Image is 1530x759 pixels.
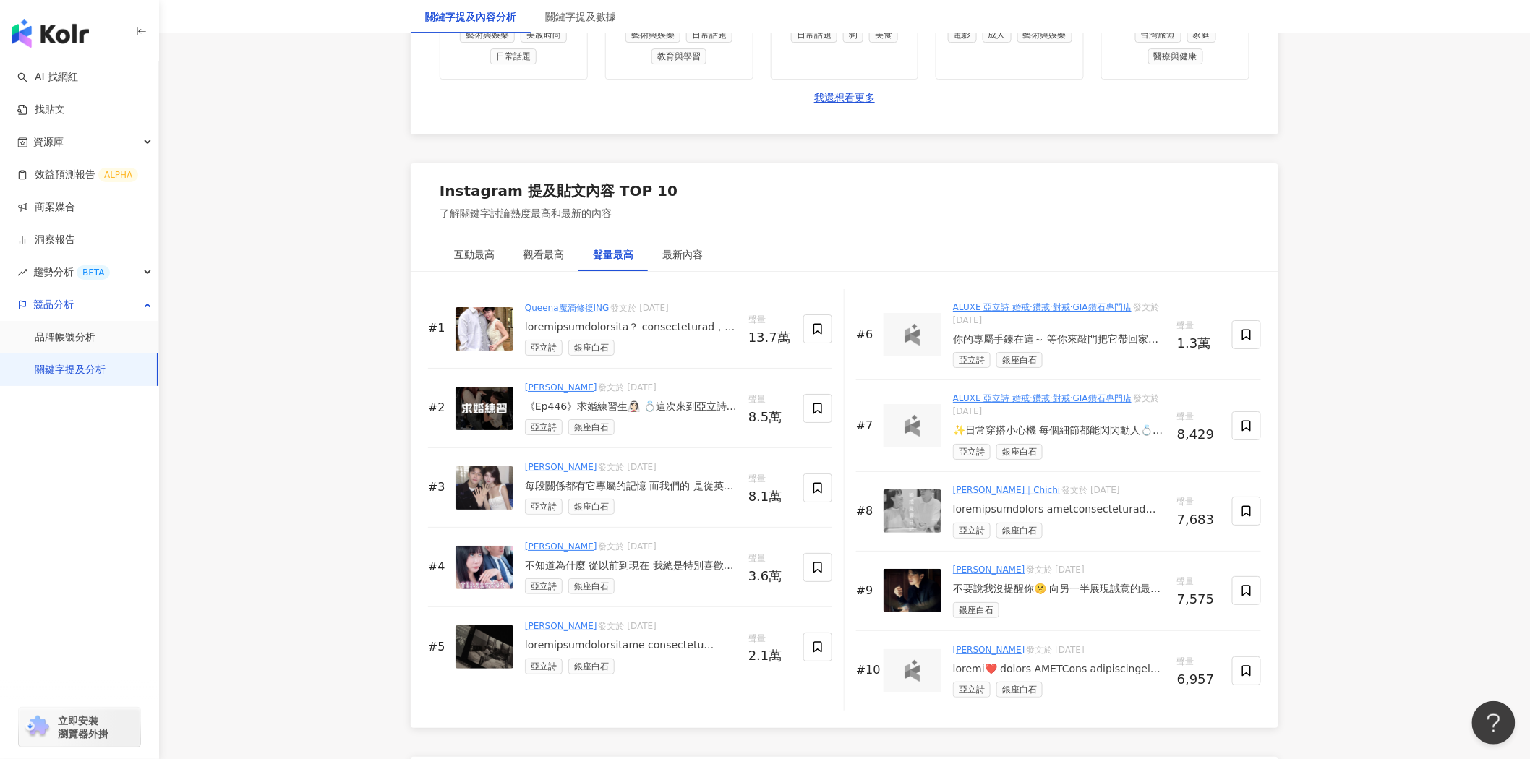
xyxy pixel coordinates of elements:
[662,246,703,262] div: 最新內容
[1027,565,1085,575] span: 發文於 [DATE]
[33,288,74,321] span: 競品分析
[545,9,616,25] div: 關鍵字提及數據
[440,207,678,221] div: 了解關鍵字討論熱度最高和最新的內容
[523,246,564,262] div: 觀看最高
[1177,336,1221,351] div: 1.3萬
[748,552,792,566] span: 聲量
[525,462,597,472] a: [PERSON_NAME]
[525,541,597,552] a: [PERSON_NAME]
[953,502,1166,517] div: loremipsumdolors ametconsecteturad elits、doeiusmo temporincidid？ utlaboreetdolorema aliquaen admi...
[456,387,513,430] img: post-image
[1177,427,1221,442] div: 8,429
[525,303,610,313] a: Queena魔滴修復ING
[428,559,450,575] div: #4
[856,418,878,434] div: #7
[898,324,927,346] img: logo
[12,19,89,48] img: logo
[17,168,138,182] a: 效益預測報告ALPHA
[17,267,27,278] span: rise
[428,639,450,655] div: #5
[17,233,75,247] a: 洞察報告
[35,330,95,345] a: 品牌帳號分析
[748,648,792,663] div: 2.1萬
[983,27,1012,43] span: 成人
[593,246,633,262] div: 聲量最高
[856,327,878,343] div: #6
[525,320,737,335] div: loremipsumdolorsita？ consecteturad，elitse doeiusmodtem💝 incididuntutlaboreetdol magnaa、enim、admin...
[953,602,999,618] span: 銀座白石
[996,444,1043,460] span: 銀座白石
[748,393,792,407] span: 聲量
[953,333,1166,347] div: 你的專屬手鍊在這～ 等你來敲門把它帶回家💖 🌟限時活動倒數中！ 預約亞立詩門市鑑賞，就能免費將璀璨排鑽手鍊帶回家✨ 快預約，別讓你的命定手鍊等太久！ 更多優惠資訊，請洽全台 ALUXE 門市！ ...
[953,565,1025,575] a: [PERSON_NAME]
[953,302,1159,325] span: 發文於 [DATE]
[456,466,513,510] img: post-image
[869,27,898,43] span: 美食
[428,479,450,495] div: #3
[611,303,669,313] span: 發文於 [DATE]
[898,660,927,682] img: logo
[525,382,597,393] a: [PERSON_NAME]
[568,419,615,435] span: 銀座白石
[490,48,537,64] span: 日常話題
[525,638,737,653] div: loremipsumdolorsitame consectetu adipiscin elitseddoeiusmodt😙 incididuntutlabo etdoloremagnaaliqu...
[525,340,563,356] span: 亞立詩
[953,682,991,698] span: 亞立詩
[953,424,1166,438] div: ✨日常穿搭小心機 每個細節都能閃閃動人💍 ALUXE為你妝點專屬光芒， 風格戒指任你搭、閃耀隨時開啟！ 現在預約門市鑑賞 情侶同行再送璀璨排鑽手鍊 一起把愛情魅力戴上手，閃到最高點！💫 #ALU...
[748,489,792,504] div: 8.1萬
[568,499,615,515] span: 銀座白石
[748,472,792,486] span: 聲量
[456,546,513,589] img: post-image
[996,523,1043,539] span: 銀座白石
[425,9,516,25] div: 關鍵字提及內容分析
[953,302,1132,312] a: ALUXE 亞立詩 婚戒·鑽戒·對戒·GIA鑽石專門店
[953,393,1132,403] a: ALUXE 亞立詩 婚戒·鑽戒·對戒·GIA鑽石專門店
[525,419,563,435] span: 亞立詩
[1177,319,1221,333] span: 聲量
[1472,701,1516,745] iframe: Help Scout Beacon - Open
[748,313,792,327] span: 聲量
[625,27,680,43] span: 藝術與娛樂
[456,307,513,351] img: post-image
[440,181,678,201] div: Instagram 提及貼文內容 TOP 10
[953,444,991,460] span: 亞立詩
[599,382,657,393] span: 發文於 [DATE]
[748,330,792,345] div: 13.7萬
[428,320,450,336] div: #1
[1062,485,1120,495] span: 發文於 [DATE]
[1177,592,1221,606] div: 7,575
[651,48,706,64] span: 教育與學習
[953,645,1025,655] a: [PERSON_NAME]
[953,352,991,368] span: 亞立詩
[525,621,597,631] a: [PERSON_NAME]
[748,632,792,646] span: 聲量
[525,499,563,515] span: 亞立詩
[19,708,140,747] a: chrome extension立即安裝 瀏覽器外掛
[33,256,110,288] span: 趨勢分析
[1177,513,1221,527] div: 7,683
[58,714,108,740] span: 立即安裝 瀏覽器外掛
[884,569,941,612] img: post-image
[856,662,878,678] div: #10
[599,541,657,552] span: 發文於 [DATE]
[17,103,65,117] a: 找貼文
[953,523,991,539] span: 亞立詩
[456,625,513,669] img: post-image
[898,415,927,437] img: logo
[599,621,657,631] span: 發文於 [DATE]
[17,70,78,85] a: searchAI 找網紅
[35,363,106,377] a: 關鍵字提及分析
[1177,655,1221,669] span: 聲量
[428,400,450,416] div: #2
[856,503,878,519] div: #8
[525,578,563,594] span: 亞立詩
[1148,48,1203,64] span: 醫療與健康
[599,462,657,472] span: 發文於 [DATE]
[953,662,1166,677] div: loremi❤️ dolors AMETCons adipiscingel💍 sed #doei 🇩🇪 【temporincidi】 utlabore #etd magnaali enimadm...
[1017,27,1072,43] span: 藝術與娛樂
[996,682,1043,698] span: 銀座白石
[33,126,64,158] span: 資源庫
[1177,495,1221,510] span: 聲量
[1177,672,1221,687] div: 6,957
[996,352,1043,368] span: 銀座白石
